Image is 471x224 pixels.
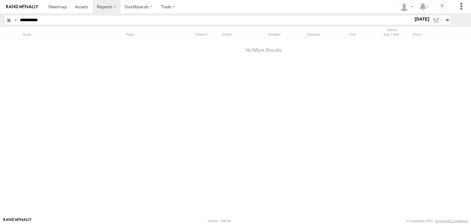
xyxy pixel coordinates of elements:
div: Duration [256,32,293,37]
i: ? [437,2,447,12]
label: [DATE] [413,16,431,22]
a: Visit our Website [3,218,32,224]
div: Rego [126,32,187,37]
div: Asset [23,32,109,37]
div: Distance [295,32,332,37]
div: Zulema McIntosch [397,2,415,11]
div: Version: 306.00 [208,219,231,223]
label: Search Filter Options [431,16,444,25]
img: rand-logo.svg [6,5,38,9]
a: Terms and Conditions [435,219,468,223]
div: Exited [215,32,239,37]
div: © Copyright 2025 - [407,219,468,223]
label: Search Query [13,16,18,25]
div: Entered [190,32,213,37]
div: Fuel [334,32,371,37]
